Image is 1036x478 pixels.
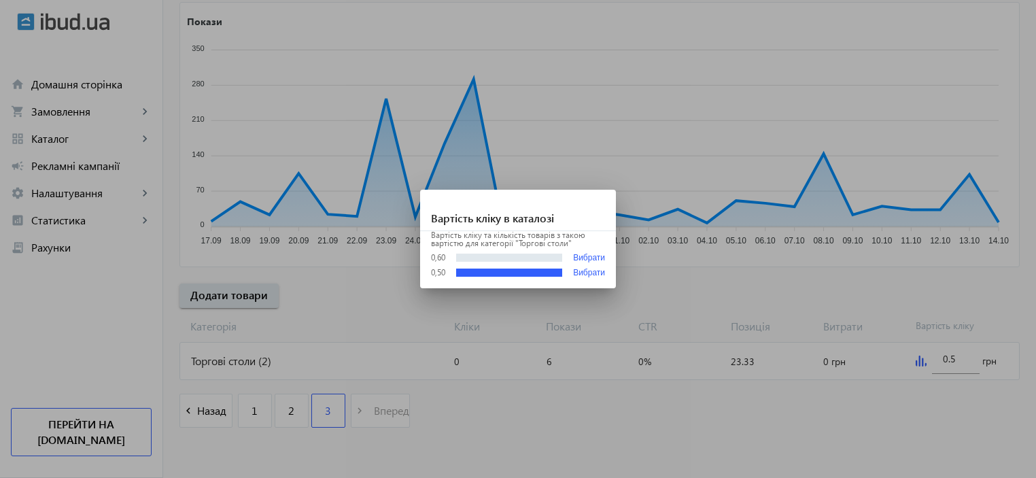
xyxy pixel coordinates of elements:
div: 0,50 [431,269,445,277]
h1: Вартість кліку в каталозі [420,190,616,231]
button: Вибрати [573,253,605,263]
div: 0,60 [431,254,445,262]
button: Вибрати [573,269,605,278]
p: Вартість кліку та кількість товарів з такою вартістю для категорії "Торгові столи" [431,231,605,247]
